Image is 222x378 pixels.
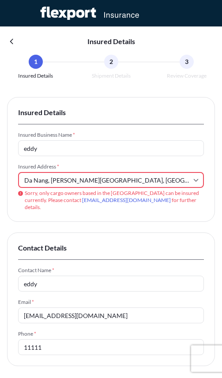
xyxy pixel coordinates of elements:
[18,172,204,188] input: Enter full address
[18,307,204,323] input: Enter email
[18,72,53,79] span: Insured Details
[18,108,204,117] span: Insured Details
[18,131,204,138] span: Insured Business Name
[18,243,204,252] span: Contact Details
[18,339,204,355] input: +1 (111) 111-111
[18,267,204,274] span: Contact Name
[25,190,204,211] span: Sorry, only cargo owners based in the [GEOGRAPHIC_DATA] can be insured currently. Please contact ...
[167,72,207,79] span: Review Coverage
[92,72,131,79] span: Shipment Details
[18,330,204,337] span: Phone
[18,299,204,306] span: Email
[34,57,38,66] span: 1
[18,276,204,292] input: Enter full name
[109,57,113,66] span: 2
[185,57,188,66] span: 3
[18,163,204,170] span: Insured Address
[87,37,135,46] span: Insured Details
[82,197,171,203] a: [EMAIL_ADDRESS][DOMAIN_NAME]
[18,140,204,156] input: Enter full name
